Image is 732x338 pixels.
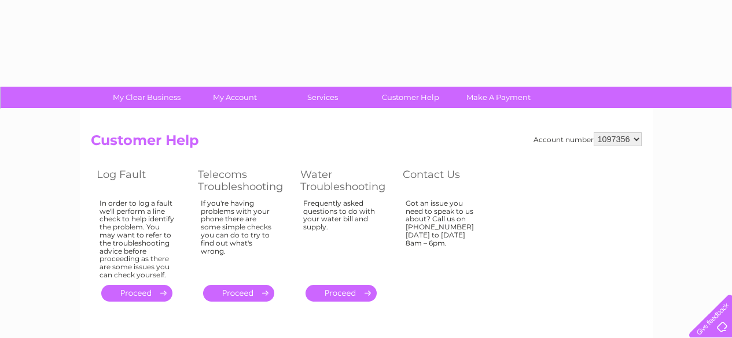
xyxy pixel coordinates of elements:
div: In order to log a fault we'll perform a line check to help identify the problem. You may want to ... [100,199,175,279]
a: My Clear Business [99,87,194,108]
a: . [101,285,172,302]
th: Telecoms Troubleshooting [192,165,295,196]
a: Services [275,87,370,108]
div: Account number [534,132,642,146]
h2: Customer Help [91,132,642,154]
a: Make A Payment [451,87,546,108]
a: . [306,285,377,302]
a: Customer Help [363,87,458,108]
div: Frequently asked questions to do with your water bill and supply. [303,199,380,274]
th: Log Fault [91,165,192,196]
div: If you're having problems with your phone there are some simple checks you can do to try to find ... [201,199,277,274]
th: Contact Us [397,165,498,196]
div: Got an issue you need to speak to us about? Call us on [PHONE_NUMBER] [DATE] to [DATE] 8am – 6pm. [406,199,481,274]
a: . [203,285,274,302]
th: Water Troubleshooting [295,165,397,196]
a: My Account [187,87,282,108]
